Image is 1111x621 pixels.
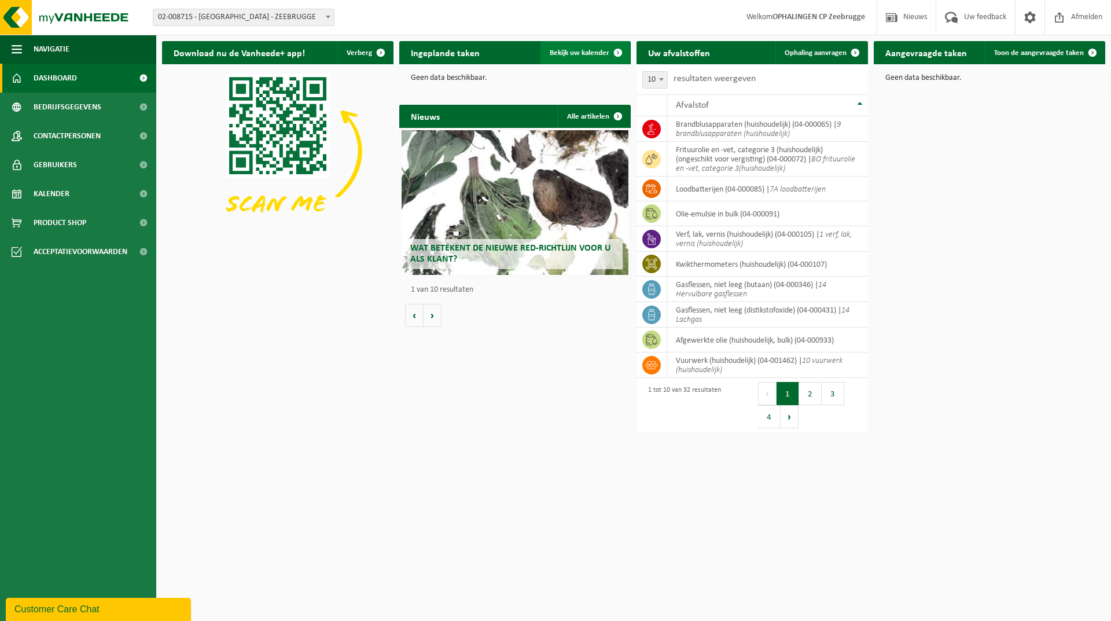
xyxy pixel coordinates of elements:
[667,352,868,378] td: vuurwerk (huishoudelijk) (04-001462) |
[405,304,424,327] button: Vorige
[758,382,777,405] button: Previous
[885,74,1094,82] p: Geen data beschikbaar.
[34,237,127,266] span: Acceptatievoorwaarden
[676,155,855,173] i: BO frituurolie en -vet, categorie 3(huishoudelijk)
[822,382,844,405] button: 3
[667,116,868,142] td: brandblusapparaten (huishoudelijk) (04-000065) |
[399,105,451,127] h2: Nieuws
[34,35,69,64] span: Navigatie
[985,41,1104,64] a: Toon de aangevraagde taken
[34,122,101,150] span: Contactpersonen
[799,382,822,405] button: 2
[34,150,77,179] span: Gebruikers
[781,405,799,428] button: Next
[775,41,867,64] a: Ophaling aanvragen
[994,49,1084,57] span: Toon de aangevraagde taken
[6,596,193,621] iframe: chat widget
[667,177,868,201] td: loodbatterijen (04-000085) |
[667,328,868,352] td: afgewerkte olie (huishoudelijk, bulk) (04-000933)
[676,357,843,374] i: 10 vuurwerk (huishoudelijk)
[424,304,442,327] button: Volgende
[34,64,77,93] span: Dashboard
[785,49,847,57] span: Ophaling aanvragen
[34,93,101,122] span: Bedrijfsgegevens
[34,179,69,208] span: Kalender
[874,41,978,64] h2: Aangevraagde taken
[337,41,392,64] button: Verberg
[411,74,619,82] p: Geen data beschikbaar.
[153,9,334,25] span: 02-008715 - IVBO CP ZEEBRUGGE - ZEEBRUGGE
[162,64,393,238] img: Download de VHEPlus App
[667,302,868,328] td: gasflessen, niet leeg (distikstofoxide) (04-000431) |
[667,201,868,226] td: olie-emulsie in bulk (04-000091)
[770,185,826,194] i: 7A loodbatterijen
[410,244,610,264] span: Wat betekent de nieuwe RED-richtlijn voor u als klant?
[642,71,668,89] span: 10
[676,120,841,138] i: 9 brandblusapparaten (huishoudelijk)
[637,41,722,64] h2: Uw afvalstoffen
[667,252,868,277] td: kwikthermometers (huishoudelijk) (04-000107)
[667,142,868,177] td: frituurolie en -vet, categorie 3 (huishoudelijk) (ongeschikt voor vergisting) (04-000072) |
[667,226,868,252] td: verf, lak, vernis (huishoudelijk) (04-000105) |
[676,281,826,299] i: 14 Hervulbare gasflessen
[34,208,86,237] span: Product Shop
[402,130,628,275] a: Wat betekent de nieuwe RED-richtlijn voor u als klant?
[642,381,721,429] div: 1 tot 10 van 32 resultaten
[676,101,709,110] span: Afvalstof
[411,286,625,294] p: 1 van 10 resultaten
[676,306,849,324] i: 14 Lachgas
[540,41,630,64] a: Bekijk uw kalender
[772,13,865,21] strong: OPHALINGEN CP Zeebrugge
[676,230,852,248] i: 1 verf, lak, vernis (huishoudelijk)
[674,74,756,83] label: resultaten weergeven
[643,72,667,88] span: 10
[558,105,630,128] a: Alle artikelen
[777,382,799,405] button: 1
[399,41,491,64] h2: Ingeplande taken
[550,49,609,57] span: Bekijk uw kalender
[667,277,868,302] td: gasflessen, niet leeg (butaan) (04-000346) |
[153,9,334,26] span: 02-008715 - IVBO CP ZEEBRUGGE - ZEEBRUGGE
[347,49,372,57] span: Verberg
[758,405,781,428] button: 4
[162,41,317,64] h2: Download nu de Vanheede+ app!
